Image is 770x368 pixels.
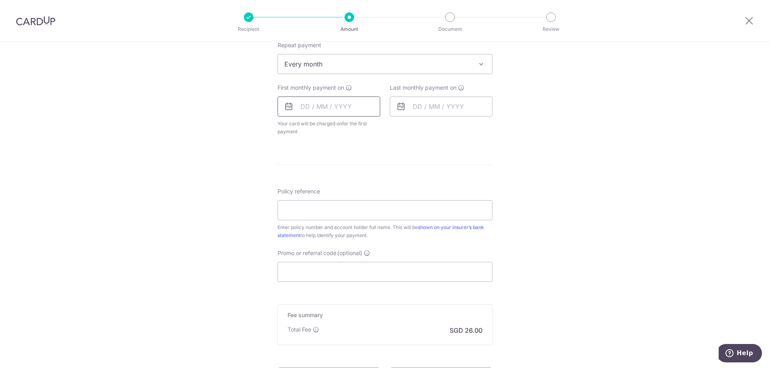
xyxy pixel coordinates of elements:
[219,25,278,33] p: Recipient
[337,249,362,257] span: (optional)
[288,326,311,334] p: Total Fee
[719,344,762,364] iframe: Opens a widget where you can find more information
[390,97,492,117] input: DD / MM / YYYY
[450,326,482,335] p: SGD 26.00
[390,84,456,92] span: Last monthly payment on
[278,84,344,92] span: First monthly payment on
[288,311,482,319] h5: Fee summary
[16,16,55,26] img: CardUp
[278,187,320,195] label: Policy reference
[278,249,336,257] span: Promo or referral code
[521,25,581,33] p: Review
[278,223,492,239] div: Enter policy number and account holder full name. This will be to help identify your payment.
[278,54,492,74] span: Every month
[278,41,321,49] label: Repeat payment
[278,120,380,136] span: Your card will be charged on
[320,25,379,33] p: Amount
[420,25,480,33] p: Document
[278,54,492,74] span: Every month
[278,97,380,117] input: DD / MM / YYYY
